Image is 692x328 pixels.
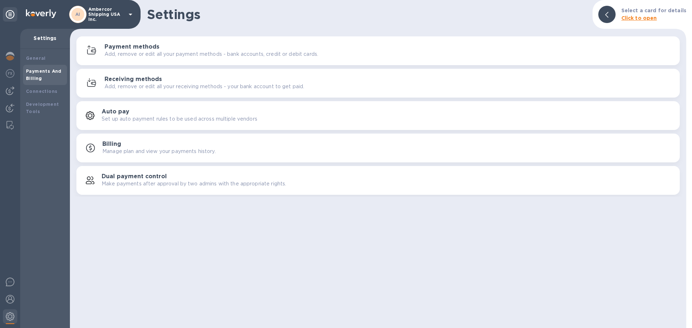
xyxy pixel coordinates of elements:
[3,7,17,22] div: Unpin categories
[105,83,304,90] p: Add, remove or edit all your receiving methods - your bank account to get paid.
[102,115,257,123] p: Set up auto payment rules to be used across multiple vendors
[102,180,286,188] p: Make payments after approval by two admins with the appropriate rights.
[621,8,686,13] b: Select a card for details
[105,76,162,83] h3: Receiving methods
[88,7,124,22] p: Ambercor Shipping USA Inc.
[621,15,657,21] b: Click to open
[147,7,587,22] h1: Settings
[26,9,56,18] img: Logo
[26,102,59,114] b: Development Tools
[105,50,318,58] p: Add, remove or edit all your payment methods - bank accounts, credit or debit cards.
[102,141,121,148] h3: Billing
[26,55,46,61] b: General
[102,173,167,180] h3: Dual payment control
[75,12,80,17] b: AI
[26,89,57,94] b: Connections
[76,166,680,195] button: Dual payment controlMake payments after approval by two admins with the appropriate rights.
[26,68,62,81] b: Payments And Billing
[76,69,680,98] button: Receiving methodsAdd, remove or edit all your receiving methods - your bank account to get paid.
[76,134,680,162] button: BillingManage plan and view your payments history.
[102,148,216,155] p: Manage plan and view your payments history.
[76,36,680,65] button: Payment methodsAdd, remove or edit all your payment methods - bank accounts, credit or debit cards.
[102,108,129,115] h3: Auto pay
[76,101,680,130] button: Auto paySet up auto payment rules to be used across multiple vendors
[105,44,159,50] h3: Payment methods
[26,35,64,42] p: Settings
[6,69,14,78] img: Foreign exchange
